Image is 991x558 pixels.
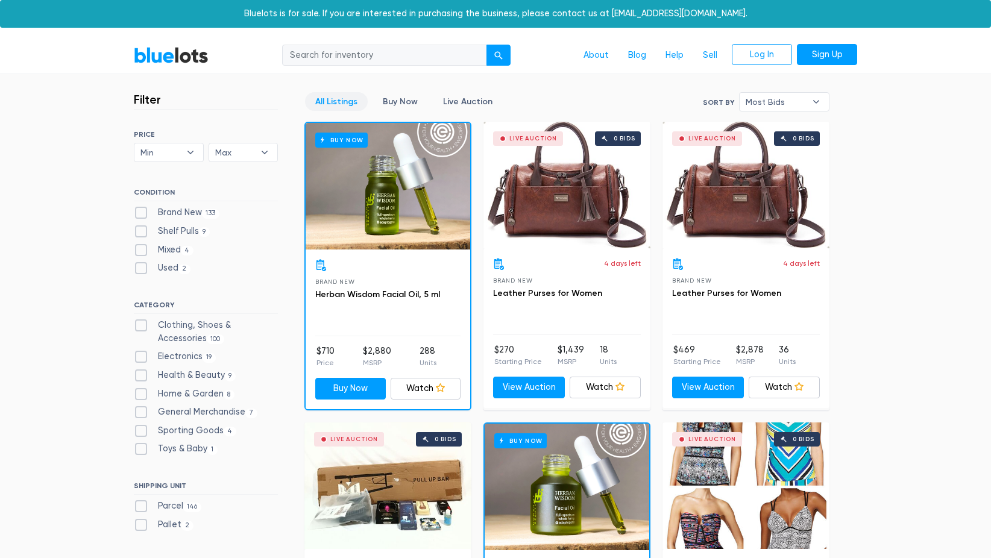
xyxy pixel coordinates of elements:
[746,93,806,111] span: Most Bids
[574,44,618,67] a: About
[224,390,234,400] span: 8
[140,143,180,161] span: Min
[178,265,190,274] span: 2
[672,377,744,398] a: View Auction
[493,377,565,398] a: View Auction
[134,188,278,201] h6: CONDITION
[656,44,693,67] a: Help
[134,130,278,139] h6: PRICE
[225,371,236,381] span: 9
[494,343,542,368] li: $270
[420,345,436,369] li: 288
[420,357,436,368] p: Units
[134,46,209,64] a: BlueLots
[558,356,584,367] p: MSRP
[509,136,557,142] div: Live Auction
[783,258,820,269] p: 4 days left
[662,422,829,549] a: Live Auction 0 bids
[178,143,203,161] b: ▾
[703,97,734,108] label: Sort By
[134,424,236,437] label: Sporting Goods
[305,92,368,111] a: All Listings
[199,227,210,237] span: 9
[315,278,354,285] span: Brand New
[797,44,857,66] a: Sign Up
[494,433,547,448] h6: Buy Now
[134,442,218,456] label: Toys & Baby
[134,92,161,107] h3: Filter
[181,521,193,530] span: 2
[600,356,617,367] p: Units
[618,44,656,67] a: Blog
[181,246,193,255] span: 4
[330,436,378,442] div: Live Auction
[373,92,428,111] a: Buy Now
[245,409,257,418] span: 7
[688,136,736,142] div: Live Auction
[493,288,602,298] a: Leather Purses for Women
[485,424,649,550] a: Buy Now
[363,357,391,368] p: MSRP
[134,518,193,531] label: Pallet
[391,378,461,400] a: Watch
[673,343,721,368] li: $469
[134,262,190,275] label: Used
[693,44,727,67] a: Sell
[804,93,829,111] b: ▾
[134,225,210,238] label: Shelf Pulls
[483,122,650,248] a: Live Auction 0 bids
[134,406,257,419] label: General Merchandise
[315,133,368,148] h6: Buy Now
[315,378,386,400] a: Buy Now
[672,277,711,284] span: Brand New
[494,356,542,367] p: Starting Price
[134,243,193,257] label: Mixed
[793,136,814,142] div: 0 bids
[207,445,218,455] span: 1
[732,44,792,66] a: Log In
[363,345,391,369] li: $2,880
[435,436,456,442] div: 0 bids
[749,377,820,398] a: Watch
[662,122,829,248] a: Live Auction 0 bids
[779,343,796,368] li: 36
[614,136,635,142] div: 0 bids
[673,356,721,367] p: Starting Price
[558,343,584,368] li: $1,439
[134,301,278,314] h6: CATEGORY
[600,343,617,368] li: 18
[306,123,470,249] a: Buy Now
[433,92,503,111] a: Live Auction
[779,356,796,367] p: Units
[316,345,335,369] li: $710
[315,289,440,299] a: Herban Wisdom Facial Oil, 5 ml
[202,209,219,219] span: 133
[134,387,234,401] label: Home & Garden
[224,427,236,436] span: 4
[134,319,278,345] label: Clothing, Shoes & Accessories
[304,422,471,549] a: Live Auction 0 bids
[134,350,216,363] label: Electronics
[203,353,216,363] span: 19
[134,500,201,513] label: Parcel
[134,369,236,382] label: Health & Beauty
[736,356,764,367] p: MSRP
[604,258,641,269] p: 4 days left
[134,481,278,495] h6: SHIPPING UNIT
[252,143,277,161] b: ▾
[793,436,814,442] div: 0 bids
[134,206,219,219] label: Brand New
[736,343,764,368] li: $2,878
[215,143,255,161] span: Max
[493,277,532,284] span: Brand New
[316,357,335,368] p: Price
[570,377,641,398] a: Watch
[688,436,736,442] div: Live Auction
[282,45,487,66] input: Search for inventory
[207,334,224,344] span: 100
[183,503,201,512] span: 146
[672,288,781,298] a: Leather Purses for Women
